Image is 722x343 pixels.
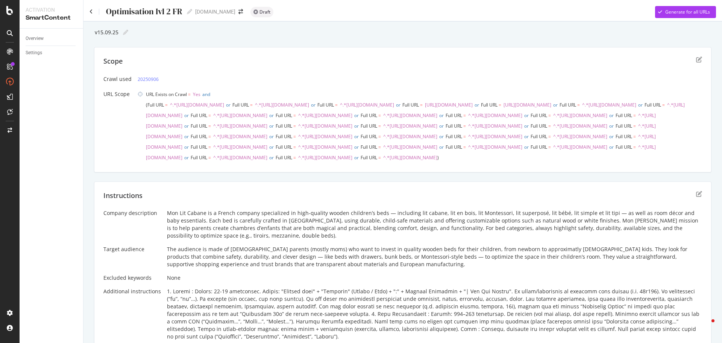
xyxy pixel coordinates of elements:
div: neutral label [250,7,273,17]
span: ^.*[URL][DOMAIN_NAME] [383,144,437,150]
span: = [463,133,466,140]
div: The audience is made of [DEMOGRAPHIC_DATA] parents (mostly moms) who want to invest in quality wo... [167,245,702,268]
span: or [609,123,614,129]
span: Full URL [191,144,207,150]
span: = [208,112,211,119]
div: edit [696,56,702,63]
span: = [499,102,501,108]
span: Full URL [276,154,292,161]
span: = [208,144,211,150]
span: or [226,102,231,108]
span: = [378,123,381,129]
div: Settings [26,49,42,57]
span: = [420,102,423,108]
span: ^.*[URL][DOMAIN_NAME] [468,112,522,119]
span: Full URL [446,144,462,150]
span: or [524,123,529,129]
span: = [293,123,296,129]
span: or [269,133,274,140]
span: or [184,112,189,119]
div: URL Scope [103,90,132,98]
span: Full URL [531,144,547,150]
span: = [208,123,211,129]
span: or [524,133,529,140]
span: ^.*[URL][DOMAIN_NAME] [146,112,656,129]
span: ^.*[URL][DOMAIN_NAME] [553,123,607,129]
span: or [475,102,479,108]
span: Full URL [361,123,377,129]
span: [URL][DOMAIN_NAME] [504,102,551,108]
span: = [378,144,381,150]
span: Full URL [446,112,462,119]
span: Full URL [147,102,164,108]
span: or [269,144,274,150]
span: ^.*[URL][DOMAIN_NAME] [298,154,352,161]
div: Target audience [103,245,161,253]
span: = [378,154,381,161]
span: ^.*[URL][DOMAIN_NAME] [255,102,309,108]
span: or [609,144,614,150]
span: = [633,144,636,150]
div: 1. Loremi : Dolors: 22-19 ametconsec. Adipis: "Elitsed doei" + "Temporin" (Utlabo / Etdo) + ":" +... [167,288,702,340]
span: or [439,112,444,119]
span: [URL][DOMAIN_NAME] [425,102,473,108]
span: = [548,123,551,129]
span: or [354,112,359,119]
span: Full URL [616,144,632,150]
span: = [208,154,211,161]
span: or [184,144,189,150]
span: or [609,133,614,140]
span: = [293,154,296,161]
span: Full URL [481,102,498,108]
span: or [269,123,274,129]
span: Full URL [446,133,462,140]
span: = [293,133,296,140]
span: or [439,133,444,140]
span: ^.*[URL][DOMAIN_NAME] [146,144,656,161]
span: or [184,154,189,161]
span: = [335,102,338,108]
div: None [167,274,702,282]
span: Full URL [645,102,661,108]
div: Activation [26,6,77,14]
span: ^.*[URL][DOMAIN_NAME] [213,154,267,161]
span: = [463,123,466,129]
span: or [184,133,189,140]
span: ^.*[URL][DOMAIN_NAME] [383,123,437,129]
div: Scope [103,56,123,66]
span: = [633,123,636,129]
span: Full URL [531,123,547,129]
span: or [553,102,558,108]
span: or [269,112,274,119]
span: ^.*[URL][DOMAIN_NAME] [146,102,685,119]
span: ^.*[URL][DOMAIN_NAME] [468,133,522,140]
span: Full URL [361,144,377,150]
div: Mon Lit Cabane is a French company specialized in high-quality wooden children’s beds — including... [167,209,702,239]
span: Full URL [276,123,292,129]
span: = [548,112,551,119]
span: ^.*[URL][DOMAIN_NAME] [340,102,394,108]
span: ^.*[URL][DOMAIN_NAME] [383,154,437,161]
span: ^.*[URL][DOMAIN_NAME] [553,112,607,119]
span: = [378,112,381,119]
span: Full URL [616,112,632,119]
span: ^.*[URL][DOMAIN_NAME] [298,133,352,140]
span: Full URL [531,133,547,140]
span: Full URL [276,133,292,140]
span: = [463,144,466,150]
span: or [354,154,359,161]
span: ^.*[URL][DOMAIN_NAME] [213,133,267,140]
span: or [638,102,643,108]
span: ^.*[URL][DOMAIN_NAME] [582,102,636,108]
button: Generate for all URLs [655,6,716,18]
span: URL Exists on Crawl [146,91,187,98]
div: Optimisation lvl 2 FR [105,7,182,16]
span: and [202,91,210,98]
span: Full URL [232,102,249,108]
span: ^.*[URL][DOMAIN_NAME] [146,123,656,140]
span: = [633,112,636,119]
span: Full URL [446,123,462,129]
span: Full URL [402,102,419,108]
span: = [250,102,253,108]
span: = [577,102,580,108]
